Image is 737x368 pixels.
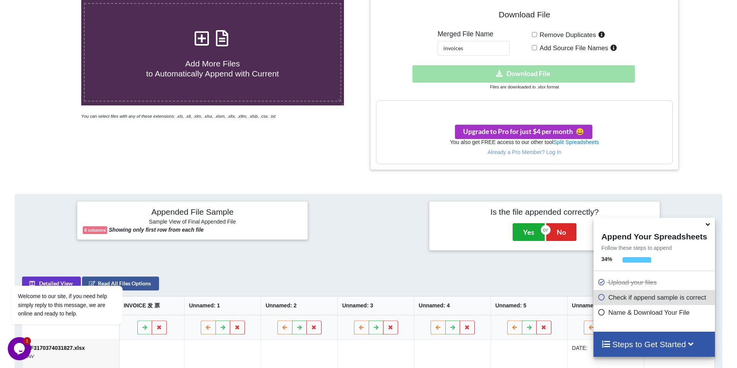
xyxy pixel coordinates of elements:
[593,244,715,252] p: Follow these steps to append
[8,216,147,333] iframe: chat widget
[414,296,491,315] th: Unnamed: 4
[376,5,672,27] h4: Download File
[546,223,576,241] button: No
[597,278,713,287] p: Upload your files
[513,223,545,241] button: Yes
[553,139,599,145] a: Split Spreadsheets
[83,219,302,226] h6: Sample View of Final Appended File
[376,105,672,113] h3: Your files are more than 1 MB
[8,337,32,360] iframe: chat widget
[376,148,672,156] p: Already a Pro Member? Log In
[537,31,596,39] span: Remove Duplicates
[593,230,715,241] h4: Append Your Spreadsheets
[597,293,713,302] p: Check if append sample is correct
[568,296,644,315] th: Unnamed: 6
[435,207,654,217] h4: Is the file appended correctly?
[338,296,414,315] th: Unnamed: 3
[597,308,713,317] p: Name & Download Your File
[438,41,510,56] input: Enter File Name
[109,227,203,233] b: Showing only first row from each file
[185,296,261,315] th: Unnamed: 1
[491,296,568,315] th: Unnamed: 5
[438,30,510,38] h5: Merged File Name
[463,127,584,136] span: Upgrade to Pro for just $4 per month
[81,114,275,119] i: You can select files with any of these extensions: .xls, .xlt, .xlm, .xlsx, .xlsm, .xltx, .xltm, ...
[261,296,338,315] th: Unnamed: 2
[83,207,302,218] h4: Appended File Sample
[119,296,185,315] th: INVOICE 发 票
[573,127,584,136] span: smile
[376,139,672,146] h6: You also get FREE access to our other tool
[537,44,608,52] span: Add Source File Names
[601,339,707,349] h4: Steps to Get Started
[601,256,612,262] b: 34 %
[455,125,592,139] button: Upgrade to Pro for just $4 per monthsmile
[490,85,559,89] small: Files are downloaded in .xlsx format
[146,59,279,78] span: Add More Files to Automatically Append with Current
